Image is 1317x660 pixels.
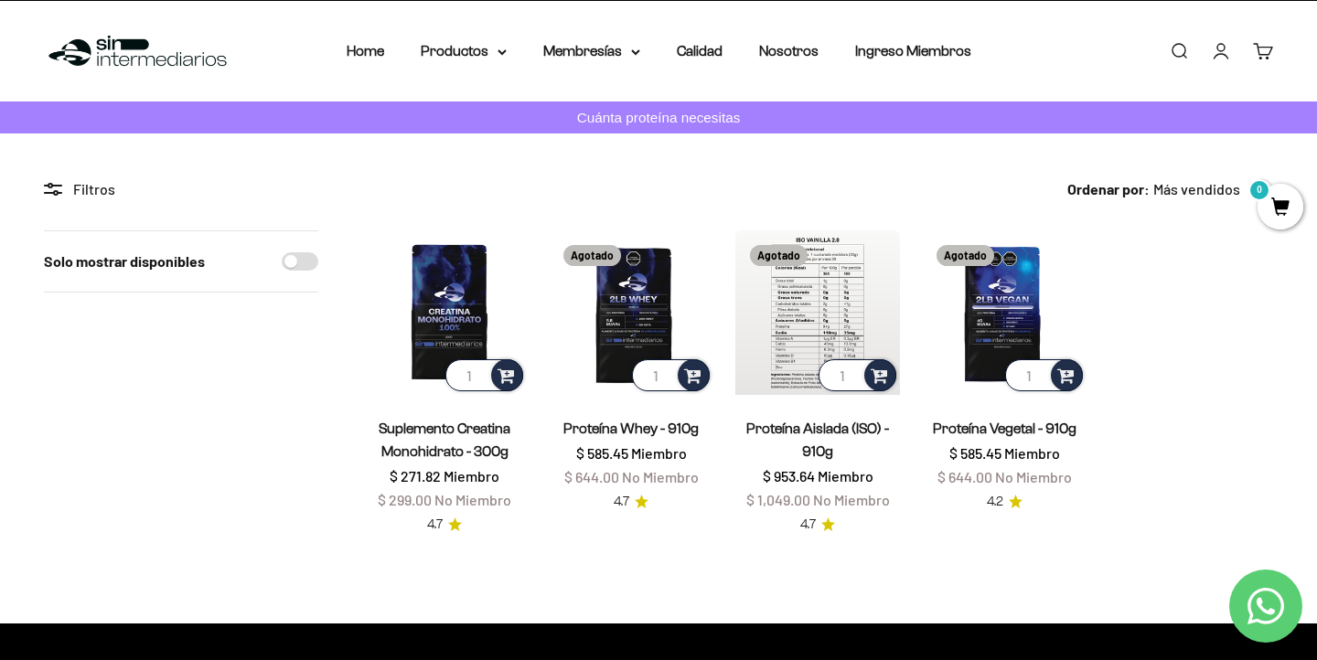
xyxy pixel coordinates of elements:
[987,492,1023,512] a: 4.24.2 de 5.0 estrellas
[427,515,443,535] span: 4.7
[44,177,318,201] div: Filtros
[746,491,810,508] span: $ 1,049.00
[614,492,648,512] a: 4.74.7 de 5.0 estrellas
[995,468,1072,485] span: No Miembro
[427,515,462,535] a: 4.74.7 de 5.0 estrellas
[677,43,723,59] a: Calidad
[444,467,499,484] span: Miembro
[614,492,629,512] span: 4.7
[347,43,384,59] a: Home
[622,468,699,485] span: No Miembro
[933,420,1076,436] a: Proteína Vegetal - 910g
[390,467,441,484] span: $ 271.82
[800,515,816,535] span: 4.7
[1004,444,1060,462] span: Miembro
[379,420,510,459] a: Suplemento Creatina Monohidrato - 300g
[563,420,699,436] a: Proteína Whey - 910g
[1153,177,1240,201] span: Más vendidos
[800,515,835,535] a: 4.74.7 de 5.0 estrellas
[763,467,815,484] span: $ 953.64
[949,444,1001,462] span: $ 585.45
[813,491,890,508] span: No Miembro
[573,106,745,129] p: Cuánta proteína necesitas
[1067,177,1150,201] span: Ordenar por:
[746,420,889,459] a: Proteína Aislada (ISO) - 910g
[576,444,628,462] span: $ 585.45
[631,444,687,462] span: Miembro
[434,491,511,508] span: No Miembro
[1153,177,1273,201] button: Más vendidos
[564,468,619,485] span: $ 644.00
[421,39,507,63] summary: Productos
[1248,179,1270,201] mark: 0
[818,467,873,484] span: Miembro
[378,491,432,508] span: $ 299.00
[1258,198,1303,218] a: 0
[759,43,819,59] a: Nosotros
[855,43,971,59] a: Ingreso Miembros
[987,492,1003,512] span: 4.2
[937,468,992,485] span: $ 644.00
[543,39,640,63] summary: Membresías
[44,250,205,273] label: Solo mostrar disponibles
[735,230,900,395] img: Proteína Aislada (ISO) - 910g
